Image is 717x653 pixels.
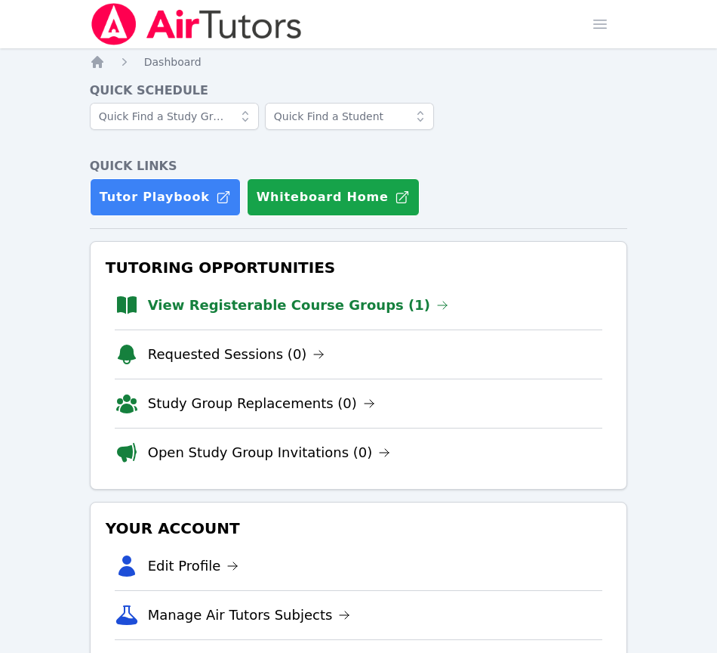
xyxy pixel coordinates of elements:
a: Open Study Group Invitations (0) [148,442,391,463]
h3: Your Account [103,515,615,542]
span: Dashboard [144,56,202,68]
a: Tutor Playbook [90,178,241,216]
img: Air Tutors [90,3,303,45]
input: Quick Find a Student [265,103,434,130]
a: Manage Air Tutors Subjects [148,605,351,626]
a: Requested Sessions (0) [148,344,325,365]
nav: Breadcrumb [90,54,628,70]
button: Whiteboard Home [247,178,420,216]
a: View Registerable Course Groups (1) [148,295,448,316]
a: Dashboard [144,54,202,70]
input: Quick Find a Study Group [90,103,259,130]
a: Study Group Replacements (0) [148,393,375,414]
h4: Quick Schedule [90,82,628,100]
a: Edit Profile [148,556,239,577]
h3: Tutoring Opportunities [103,254,615,281]
h4: Quick Links [90,157,628,175]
